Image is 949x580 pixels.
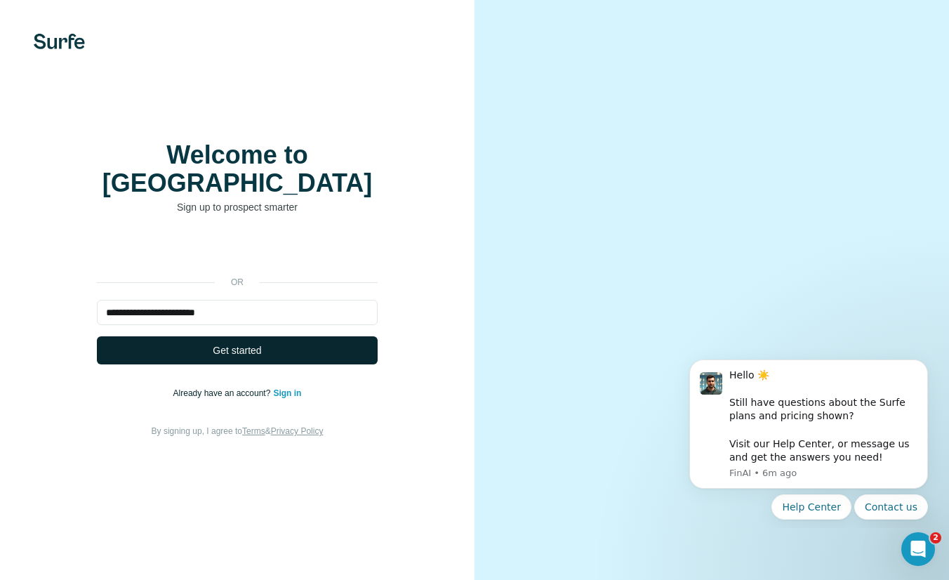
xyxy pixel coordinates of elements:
span: By signing up, I agree to & [152,426,324,436]
iframe: Intercom notifications message [668,347,949,528]
a: Sign in [273,388,301,398]
iframe: “使用 Google 账号登录”按钮 [90,235,385,266]
p: or [215,276,260,289]
span: Already have an account? [173,388,274,398]
button: Get started [97,336,378,364]
p: Sign up to prospect smarter [97,200,378,214]
a: Terms [242,426,265,436]
h1: Welcome to [GEOGRAPHIC_DATA] [97,141,378,197]
span: 2 [930,532,941,543]
img: Surfe's logo [34,34,85,49]
span: Get started [213,343,261,357]
iframe: Intercom live chat [901,532,935,566]
a: Privacy Policy [271,426,324,436]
